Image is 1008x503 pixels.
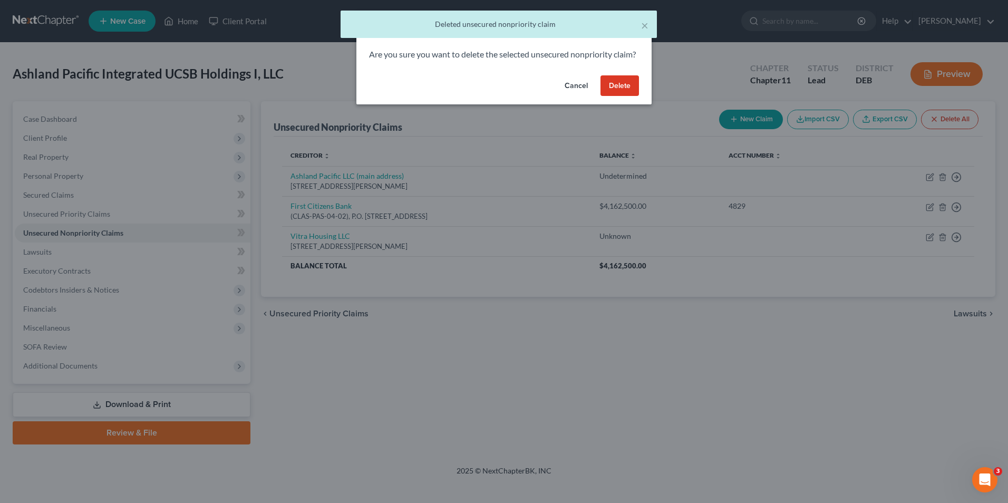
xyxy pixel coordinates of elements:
[369,49,639,61] p: Are you sure you want to delete the selected unsecured nonpriority claim?
[600,75,639,96] button: Delete
[556,75,596,96] button: Cancel
[972,467,997,492] iframe: Intercom live chat
[994,467,1002,476] span: 3
[349,19,648,30] div: Deleted unsecured nonpriority claim
[641,19,648,32] button: ×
